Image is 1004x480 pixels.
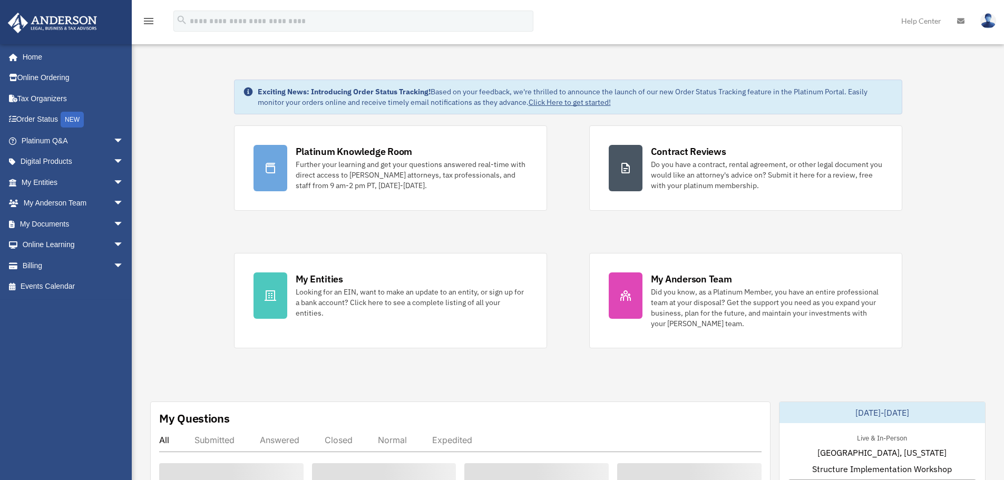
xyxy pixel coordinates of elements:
div: Looking for an EIN, want to make an update to an entity, or sign up for a bank account? Click her... [296,287,528,318]
a: Billingarrow_drop_down [7,255,140,276]
a: My Documentsarrow_drop_down [7,213,140,234]
span: arrow_drop_down [113,255,134,277]
a: Home [7,46,134,67]
span: arrow_drop_down [113,234,134,256]
a: My Anderson Team Did you know, as a Platinum Member, you have an entire professional team at your... [589,253,902,348]
div: All [159,435,169,445]
div: My Questions [159,410,230,426]
strong: Exciting News: Introducing Order Status Tracking! [258,87,431,96]
span: [GEOGRAPHIC_DATA], [US_STATE] [817,446,947,459]
a: Platinum Q&Aarrow_drop_down [7,130,140,151]
a: Online Ordering [7,67,140,89]
a: Tax Organizers [7,88,140,109]
img: User Pic [980,13,996,28]
i: search [176,14,188,26]
div: [DATE]-[DATE] [779,402,985,423]
div: Answered [260,435,299,445]
a: Click Here to get started! [529,97,611,107]
div: Further your learning and get your questions answered real-time with direct access to [PERSON_NAM... [296,159,528,191]
span: arrow_drop_down [113,172,134,193]
div: Did you know, as a Platinum Member, you have an entire professional team at your disposal? Get th... [651,287,883,329]
div: Live & In-Person [849,432,915,443]
a: Online Learningarrow_drop_down [7,234,140,256]
a: My Entities Looking for an EIN, want to make an update to an entity, or sign up for a bank accoun... [234,253,547,348]
a: My Anderson Teamarrow_drop_down [7,193,140,214]
div: Do you have a contract, rental agreement, or other legal document you would like an attorney's ad... [651,159,883,191]
a: Digital Productsarrow_drop_down [7,151,140,172]
div: Expedited [432,435,472,445]
div: Based on your feedback, we're thrilled to announce the launch of our new Order Status Tracking fe... [258,86,893,107]
span: arrow_drop_down [113,193,134,214]
a: Events Calendar [7,276,140,297]
div: Closed [325,435,353,445]
a: Contract Reviews Do you have a contract, rental agreement, or other legal document you would like... [589,125,902,211]
i: menu [142,15,155,27]
a: Platinum Knowledge Room Further your learning and get your questions answered real-time with dire... [234,125,547,211]
div: Platinum Knowledge Room [296,145,413,158]
div: Submitted [194,435,235,445]
div: My Entities [296,272,343,286]
div: Contract Reviews [651,145,726,158]
a: My Entitiesarrow_drop_down [7,172,140,193]
a: Order StatusNEW [7,109,140,131]
div: Normal [378,435,407,445]
img: Anderson Advisors Platinum Portal [5,13,100,33]
div: NEW [61,112,84,128]
span: arrow_drop_down [113,130,134,152]
a: menu [142,18,155,27]
span: Structure Implementation Workshop [812,463,952,475]
span: arrow_drop_down [113,151,134,173]
span: arrow_drop_down [113,213,134,235]
div: My Anderson Team [651,272,732,286]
